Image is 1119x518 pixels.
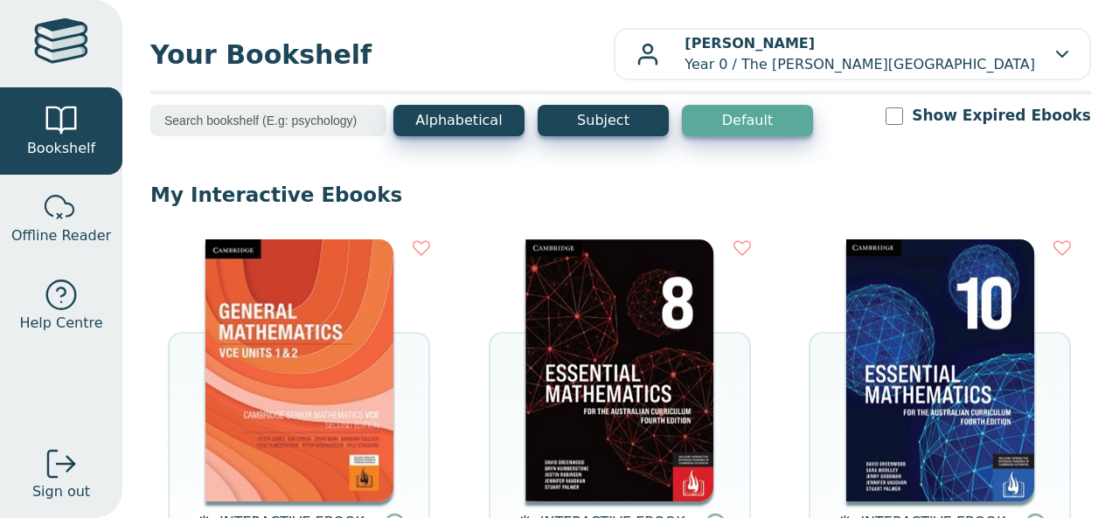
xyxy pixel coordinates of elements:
[912,105,1091,127] label: Show Expired Ebooks
[150,105,386,136] input: Search bookshelf (E.g: psychology)
[682,105,813,136] button: Default
[27,138,95,159] span: Bookshelf
[150,35,614,74] span: Your Bookshelf
[614,28,1091,80] button: [PERSON_NAME]Year 0 / The [PERSON_NAME][GEOGRAPHIC_DATA]
[32,481,90,502] span: Sign out
[393,105,525,136] button: Alphabetical
[205,239,393,501] img: e920e146-8ea0-4a4e-8c24-e9663483d7bb.jpg
[525,239,713,501] img: 1c0a7dbb-72d2-49ef-85fe-fb0d43af0016.png
[538,105,669,136] button: Subject
[685,35,815,52] b: [PERSON_NAME]
[685,33,1035,75] p: Year 0 / The [PERSON_NAME][GEOGRAPHIC_DATA]
[11,225,111,246] span: Offline Reader
[19,313,102,334] span: Help Centre
[150,182,1091,208] p: My Interactive Ebooks
[846,239,1034,501] img: 220df49f-a839-4d16-9332-fc094af16fcf.png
